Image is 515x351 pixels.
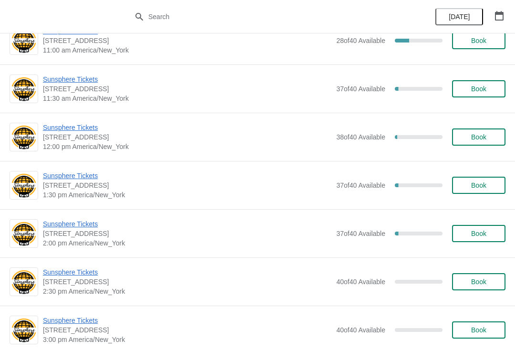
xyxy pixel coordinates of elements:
img: Sunsphere Tickets | 810 Clinch Avenue, Knoxville, TN, USA | 2:00 pm America/New_York [10,221,38,247]
span: [STREET_ADDRESS] [43,181,331,190]
button: Book [452,128,505,146]
img: Sunsphere Tickets | 810 Clinch Avenue, Knoxville, TN, USA | 11:30 am America/New_York [10,76,38,102]
button: Book [452,177,505,194]
span: Sunsphere Tickets [43,219,331,229]
button: Book [452,273,505,290]
span: Book [471,181,486,189]
span: [STREET_ADDRESS] [43,229,331,238]
span: 40 of 40 Available [336,326,385,334]
img: Sunsphere Tickets | 810 Clinch Avenue, Knoxville, TN, USA | 12:00 pm America/New_York [10,124,38,150]
span: Sunsphere Tickets [43,74,331,84]
span: 11:00 am America/New_York [43,45,331,55]
button: [DATE] [435,8,483,25]
span: [STREET_ADDRESS] [43,277,331,287]
span: 2:30 pm America/New_York [43,287,331,296]
input: Search [148,8,386,25]
span: [STREET_ADDRESS] [43,36,331,45]
span: 37 of 40 Available [336,230,385,237]
span: [STREET_ADDRESS] [43,84,331,94]
span: 37 of 40 Available [336,181,385,189]
span: Book [471,85,486,93]
span: 28 of 40 Available [336,37,385,44]
img: Sunsphere Tickets | 810 Clinch Avenue, Knoxville, TN, USA | 3:00 pm America/New_York [10,317,38,343]
span: [STREET_ADDRESS] [43,325,331,335]
span: 1:30 pm America/New_York [43,190,331,200]
span: 12:00 pm America/New_York [43,142,331,151]
span: Sunsphere Tickets [43,316,331,325]
span: Book [471,37,486,44]
span: Book [471,133,486,141]
button: Book [452,32,505,49]
span: Book [471,230,486,237]
span: 3:00 pm America/New_York [43,335,331,344]
button: Book [452,80,505,97]
span: 40 of 40 Available [336,278,385,286]
span: 37 of 40 Available [336,85,385,93]
span: Book [471,326,486,334]
span: 38 of 40 Available [336,133,385,141]
span: Sunsphere Tickets [43,267,331,277]
span: Sunsphere Tickets [43,171,331,181]
img: Sunsphere Tickets | 810 Clinch Avenue, Knoxville, TN, USA | 11:00 am America/New_York [10,28,38,54]
img: Sunsphere Tickets | 810 Clinch Avenue, Knoxville, TN, USA | 2:30 pm America/New_York [10,269,38,295]
button: Book [452,321,505,339]
span: [DATE] [449,13,470,21]
img: Sunsphere Tickets | 810 Clinch Avenue, Knoxville, TN, USA | 1:30 pm America/New_York [10,172,38,199]
span: Sunsphere Tickets [43,123,331,132]
span: [STREET_ADDRESS] [43,132,331,142]
span: Book [471,278,486,286]
span: 11:30 am America/New_York [43,94,331,103]
button: Book [452,225,505,242]
span: 2:00 pm America/New_York [43,238,331,248]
